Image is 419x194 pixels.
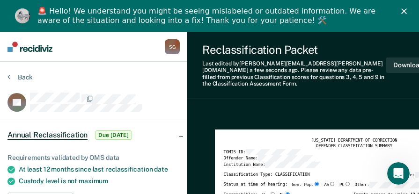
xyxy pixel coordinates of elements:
div: S G [165,39,180,54]
input: Offender Name: [258,155,315,162]
span: date [154,165,168,173]
div: At least 12 months since last reclassification [19,165,180,173]
div: 🚨 Hello! We understand you might be seeing mislabeled or outdated information. We are aware of th... [37,7,389,25]
span: a few seconds ago [250,67,298,73]
input: Institution Name: [265,162,323,168]
input: AS [329,182,335,186]
label: TOMIS ID: [223,149,302,156]
span: maximum [79,177,108,185]
div: Close [401,8,411,14]
label: Classification Type: CLASSIFICATION [223,172,309,179]
input: Gen. Pop. [314,182,320,186]
label: Institution Name: [223,162,322,168]
label: AS [324,182,335,188]
img: Recidiviz [7,42,52,52]
label: Offender Name: [223,155,315,162]
div: Requirements validated by OMS data [7,154,180,162]
span: Due [DATE] [95,130,132,140]
div: Custody level is not [19,177,180,185]
button: SG [165,39,180,54]
label: PC [339,182,351,188]
div: Reclassification Packet [202,43,386,57]
span: Annual Reclassification [7,130,88,140]
button: Back [7,73,33,81]
input: TOMIS ID: [246,149,303,156]
div: Last edited by [PERSON_NAME][EMAIL_ADDRESS][PERSON_NAME][DOMAIN_NAME] . Please review any data pr... [202,60,386,87]
input: PC [345,182,351,186]
img: Profile image for Kim [15,8,30,23]
label: Gen. Pop. [292,182,320,188]
iframe: Intercom live chat [387,162,410,185]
